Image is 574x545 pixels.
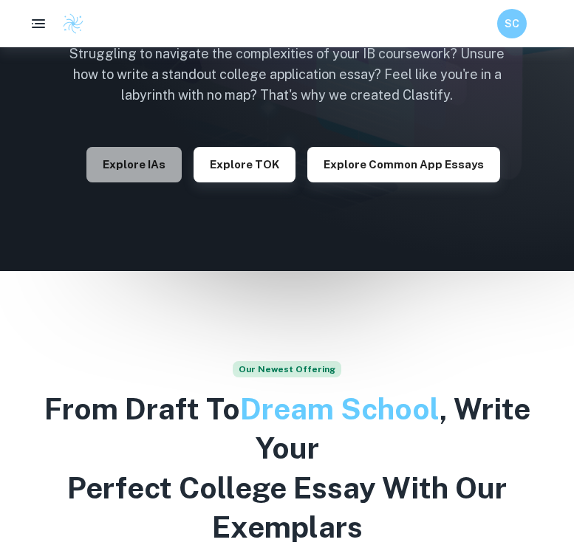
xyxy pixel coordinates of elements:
a: Explore Common App essays [307,157,500,171]
button: Explore Common App essays [307,147,500,182]
a: Clastify logo [53,13,84,35]
button: Explore IAs [86,147,182,182]
h6: SC [504,16,521,32]
span: Dream School [240,391,440,426]
a: Explore IAs [86,157,182,171]
button: SC [497,9,527,38]
span: Our Newest Offering [233,361,341,377]
h6: Struggling to navigate the complexities of your IB coursework? Unsure how to write a standout col... [58,44,516,106]
button: Explore TOK [194,147,295,182]
a: Explore TOK [194,157,295,171]
img: Clastify logo [62,13,84,35]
